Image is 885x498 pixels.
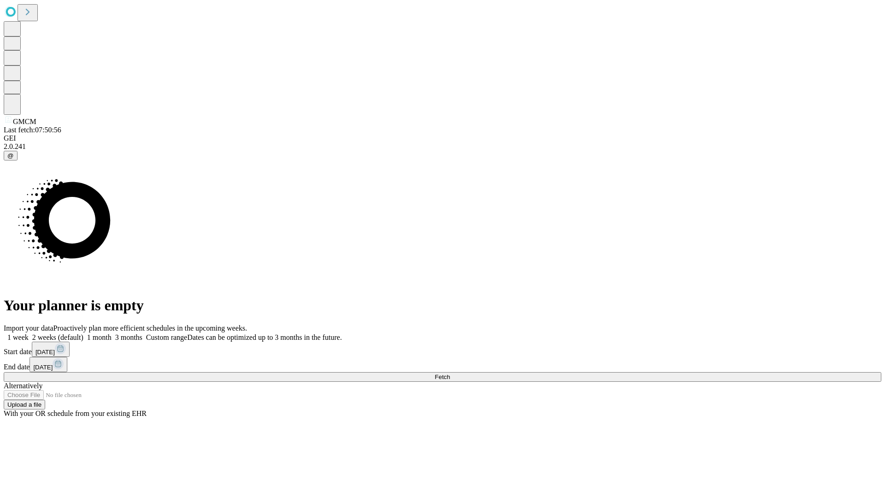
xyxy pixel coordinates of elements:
[4,372,881,382] button: Fetch
[4,297,881,314] h1: Your planner is empty
[115,333,142,341] span: 3 months
[7,152,14,159] span: @
[4,357,881,372] div: End date
[4,126,61,134] span: Last fetch: 07:50:56
[4,142,881,151] div: 2.0.241
[32,342,70,357] button: [DATE]
[4,400,45,409] button: Upload a file
[4,342,881,357] div: Start date
[33,364,53,371] span: [DATE]
[146,333,187,341] span: Custom range
[53,324,247,332] span: Proactively plan more efficient schedules in the upcoming weeks.
[4,134,881,142] div: GEI
[87,333,112,341] span: 1 month
[4,324,53,332] span: Import your data
[7,333,29,341] span: 1 week
[435,373,450,380] span: Fetch
[29,357,67,372] button: [DATE]
[187,333,342,341] span: Dates can be optimized up to 3 months in the future.
[4,151,18,160] button: @
[35,349,55,356] span: [DATE]
[32,333,83,341] span: 2 weeks (default)
[13,118,36,125] span: GMCM
[4,409,147,417] span: With your OR schedule from your existing EHR
[4,382,42,390] span: Alternatively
